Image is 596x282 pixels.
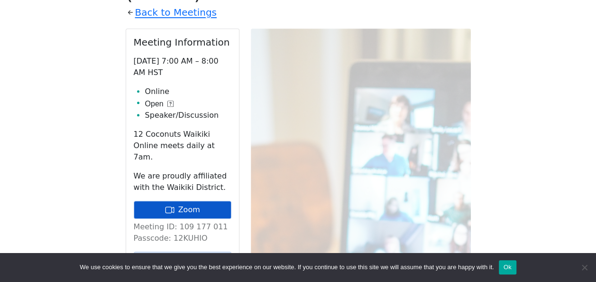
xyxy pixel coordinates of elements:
[145,86,231,97] li: Online
[135,4,217,21] a: Back to Meetings
[145,110,231,121] li: Speaker/Discussion
[134,37,231,48] h2: Meeting Information
[134,252,231,270] a: Phone
[134,201,231,219] a: Zoom
[134,170,231,193] p: We are proudly affiliated with the Waikiki District.
[134,221,231,244] p: Meeting ID: 109 177 011 Passcode: 12KUHIO
[145,98,164,110] span: Open
[499,260,516,274] button: Ok
[134,129,231,163] p: 12 Coconuts Waikiki Online meets daily at 7am.
[80,263,494,272] span: We use cookies to ensure that we give you the best experience on our website. If you continue to ...
[579,263,589,272] span: No
[145,98,174,110] button: Open
[134,56,231,78] p: [DATE] 7:00 AM – 8:00 AM HST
